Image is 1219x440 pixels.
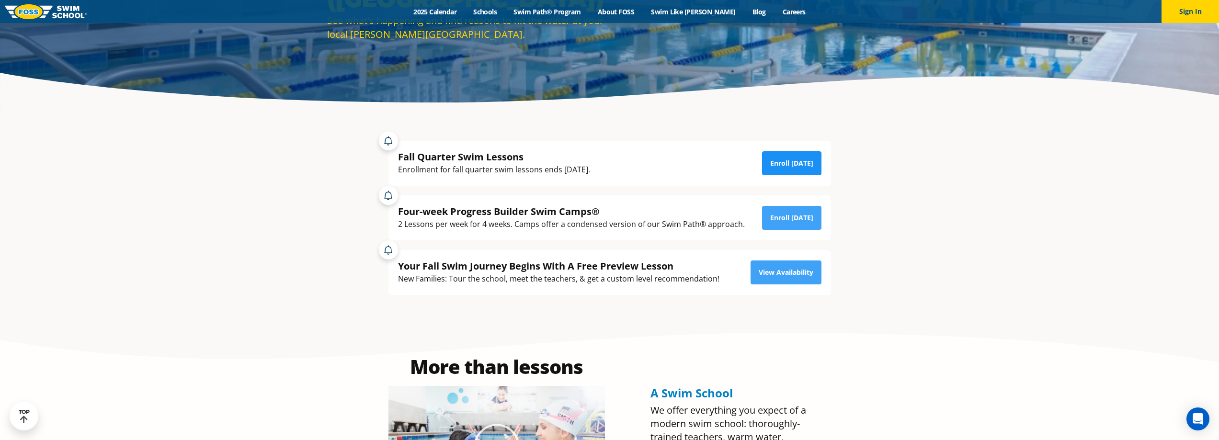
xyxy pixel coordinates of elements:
[589,7,643,16] a: About FOSS
[327,13,605,41] div: See what's happening and find reasons to hit the water at your local [PERSON_NAME][GEOGRAPHIC_DATA].
[398,272,719,285] div: New Families: Tour the school, meet the teachers, & get a custom level recommendation!
[398,163,590,176] div: Enrollment for fall quarter swim lessons ends [DATE].
[465,7,505,16] a: Schools
[398,218,745,231] div: 2 Lessons per week for 4 weeks. Camps offer a condensed version of our Swim Path® approach.
[505,7,589,16] a: Swim Path® Program
[643,7,744,16] a: Swim Like [PERSON_NAME]
[762,206,821,230] a: Enroll [DATE]
[388,357,605,376] h2: More than lessons
[650,385,733,401] span: A Swim School
[5,4,87,19] img: FOSS Swim School Logo
[751,260,821,284] a: View Availability
[398,205,745,218] div: Four-week Progress Builder Swim Camps®
[398,259,719,272] div: Your Fall Swim Journey Begins With A Free Preview Lesson
[744,7,774,16] a: Blog
[19,409,30,424] div: TOP
[405,7,465,16] a: 2025 Calendar
[398,150,590,163] div: Fall Quarter Swim Lessons
[1186,407,1209,430] div: Open Intercom Messenger
[774,7,814,16] a: Careers
[762,151,821,175] a: Enroll [DATE]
